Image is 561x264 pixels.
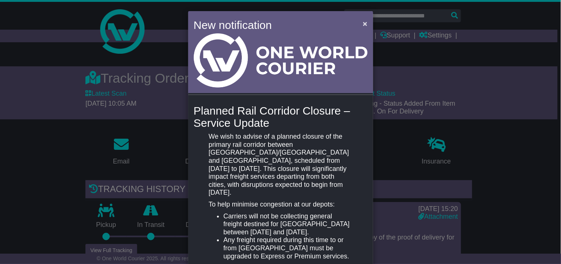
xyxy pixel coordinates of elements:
h4: New notification [194,17,352,33]
span: × [363,19,367,28]
button: Close [359,16,371,31]
p: To help minimise congestion at our depots: [209,201,352,209]
li: Carriers will not be collecting general freight destined for [GEOGRAPHIC_DATA] between [DATE] and... [223,212,352,237]
img: Light [194,33,368,88]
li: Any freight required during this time to or from [GEOGRAPHIC_DATA] must be upgraded to Express or... [223,236,352,260]
p: We wish to advise of a planned closure of the primary rail corridor between [GEOGRAPHIC_DATA]/[GE... [209,133,352,197]
h4: Planned Rail Corridor Closure – Service Update [194,105,368,129]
